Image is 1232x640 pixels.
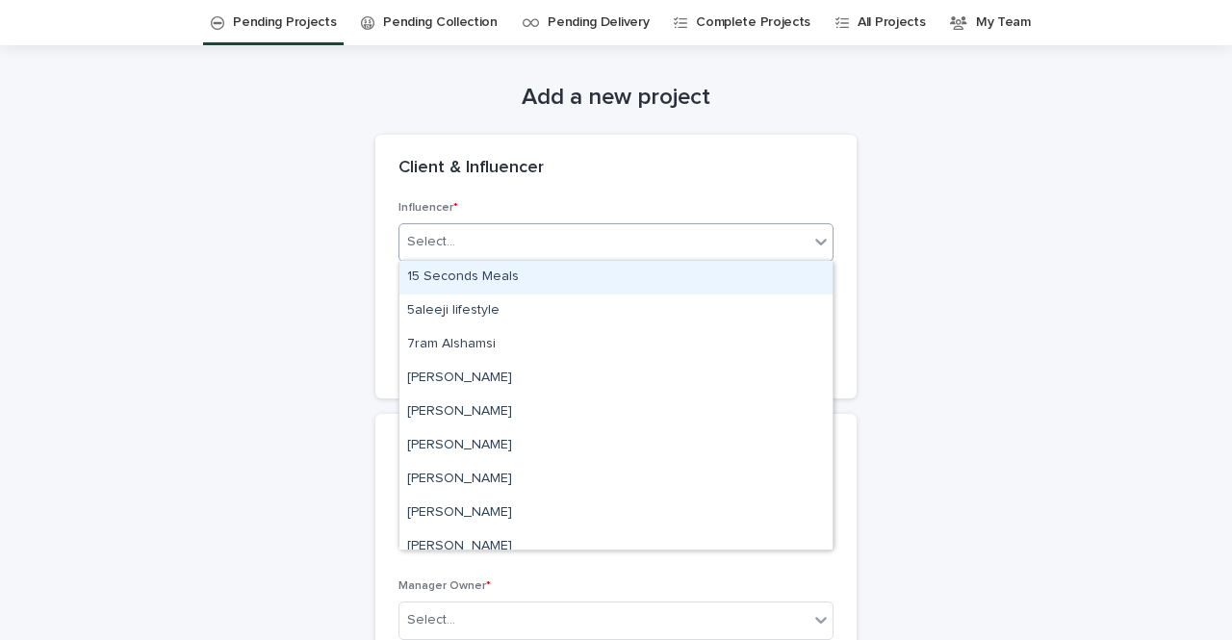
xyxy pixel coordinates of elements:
div: Abdullah Al Amiri [399,396,833,429]
h1: Add a new project [375,84,857,112]
div: Abdullah AlSabea [399,497,833,530]
div: Select... [407,232,455,252]
div: Select... [407,610,455,630]
div: 7ram Alshamsi [399,328,833,362]
div: Abdulaziz Bish [399,362,833,396]
span: Influencer [398,202,458,214]
div: abdullah aljumah [399,429,833,463]
h2: Client & Influencer [398,158,544,179]
div: 5aleeji lifestyle [399,294,833,328]
div: 15 Seconds Meals [399,261,833,294]
span: Manager Owner [398,580,491,592]
div: Abdullah Alwadaani [399,530,833,564]
div: Abdullah Alrashed [399,463,833,497]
